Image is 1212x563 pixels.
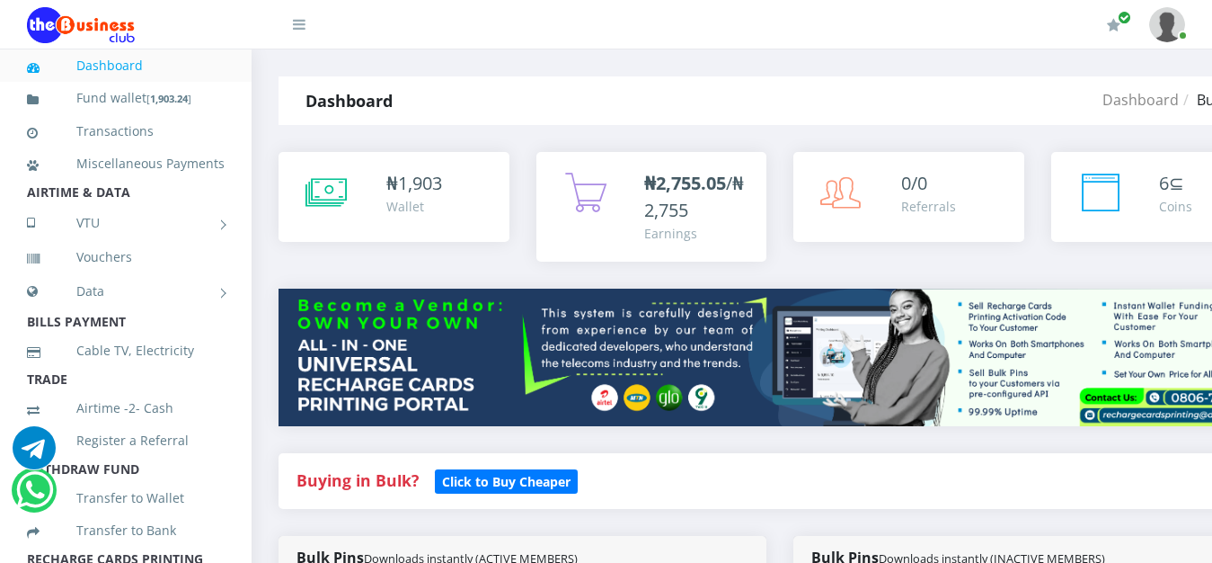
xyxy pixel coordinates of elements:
[386,197,442,216] div: Wallet
[27,478,225,519] a: Transfer to Wallet
[27,143,225,184] a: Miscellaneous Payments
[296,469,419,491] strong: Buying in Bulk?
[1159,197,1192,216] div: Coins
[150,92,188,105] b: 1,903.24
[27,388,225,429] a: Airtime -2- Cash
[27,7,135,43] img: Logo
[16,482,53,512] a: Chat for support
[13,440,56,469] a: Chat for support
[146,92,191,105] small: [ ]
[442,473,571,490] b: Click to Buy Cheaper
[398,171,442,195] span: 1,903
[1159,171,1169,195] span: 6
[386,170,442,197] div: ₦
[1159,170,1192,197] div: ⊆
[1118,11,1131,24] span: Renew/Upgrade Subscription
[901,197,956,216] div: Referrals
[27,77,225,120] a: Fund wallet[1,903.24]
[305,90,393,112] strong: Dashboard
[435,469,578,491] a: Click to Buy Cheaper
[27,330,225,371] a: Cable TV, Electricity
[644,224,749,243] div: Earnings
[901,171,927,195] span: 0/0
[644,171,726,195] b: ₦2,755.05
[27,201,225,246] a: VTU
[536,152,767,262] a: ₦2,755.05/₦2,755 Earnings
[27,269,225,314] a: Data
[27,237,225,278] a: Vouchers
[1107,18,1120,32] i: Renew/Upgrade Subscription
[27,510,225,551] a: Transfer to Bank
[27,111,225,152] a: Transactions
[27,420,225,461] a: Register a Referral
[279,152,509,242] a: ₦1,903 Wallet
[1102,90,1179,110] a: Dashboard
[1149,7,1185,42] img: User
[27,45,225,86] a: Dashboard
[793,152,1024,242] a: 0/0 Referrals
[644,171,744,222] span: /₦2,755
